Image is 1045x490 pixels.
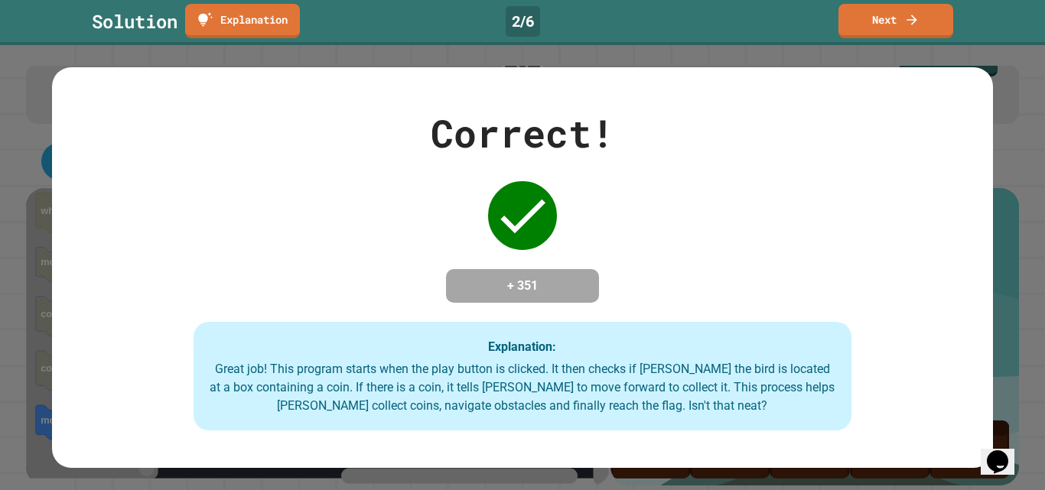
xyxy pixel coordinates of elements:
iframe: chat widget [981,429,1030,475]
strong: Explanation: [488,339,556,354]
div: 2 / 6 [506,6,540,37]
a: Next [838,4,953,38]
a: Explanation [185,4,300,38]
div: Correct! [431,105,614,162]
div: Solution [92,8,177,35]
h4: + 351 [461,277,584,295]
div: Great job! This program starts when the play button is clicked. It then checks if [PERSON_NAME] t... [209,360,837,415]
